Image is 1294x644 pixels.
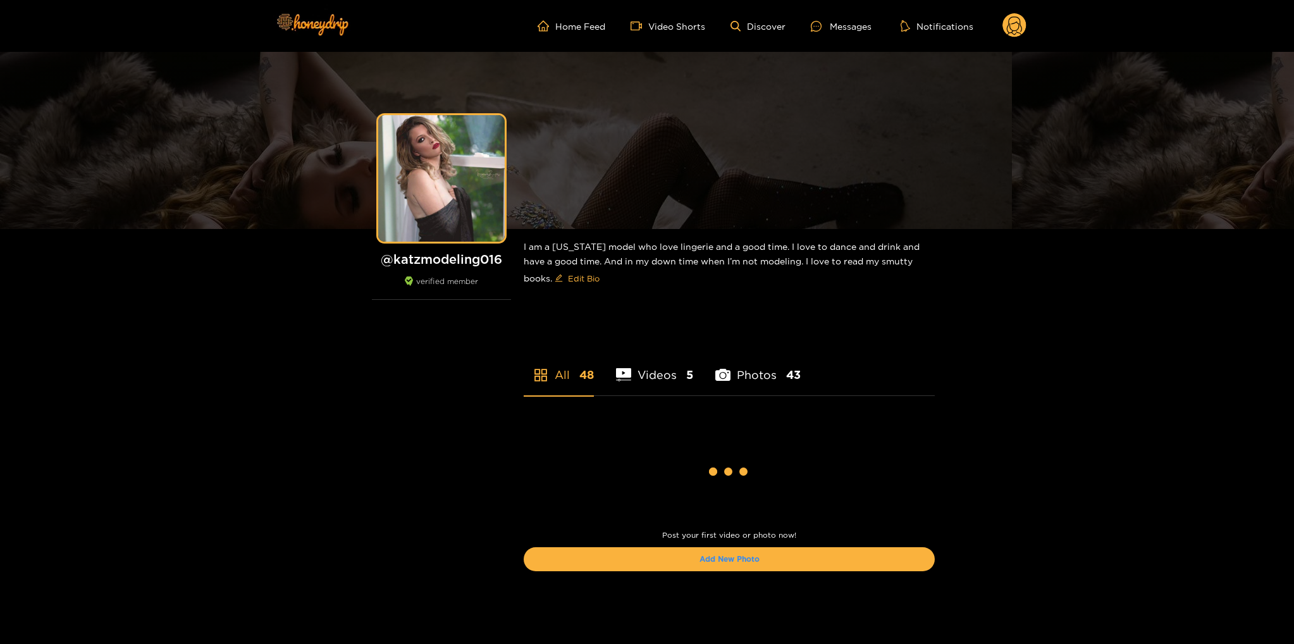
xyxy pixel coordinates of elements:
li: Photos [715,338,801,395]
a: Discover [730,21,786,32]
span: 43 [786,367,801,383]
li: Videos [616,338,693,395]
button: editEdit Bio [552,268,602,288]
div: verified member [372,276,511,300]
span: appstore [533,368,548,383]
h1: @ katzmodeling016 [372,251,511,267]
p: Post your first video or photo now! [524,531,935,540]
button: Add New Photo [524,547,935,571]
span: home [538,20,555,32]
li: All [524,338,594,395]
button: Notifications [897,20,977,32]
span: 48 [579,367,594,383]
span: Edit Bio [568,272,600,285]
div: Messages [811,19,872,34]
a: Home Feed [538,20,605,32]
div: I am a [US_STATE] model who love lingerie and a good time. I love to dance and drink and have a g... [524,229,935,299]
a: Video Shorts [631,20,705,32]
span: 5 [686,367,693,383]
span: edit [555,274,563,283]
span: video-camera [631,20,648,32]
a: Add New Photo [699,555,760,563]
